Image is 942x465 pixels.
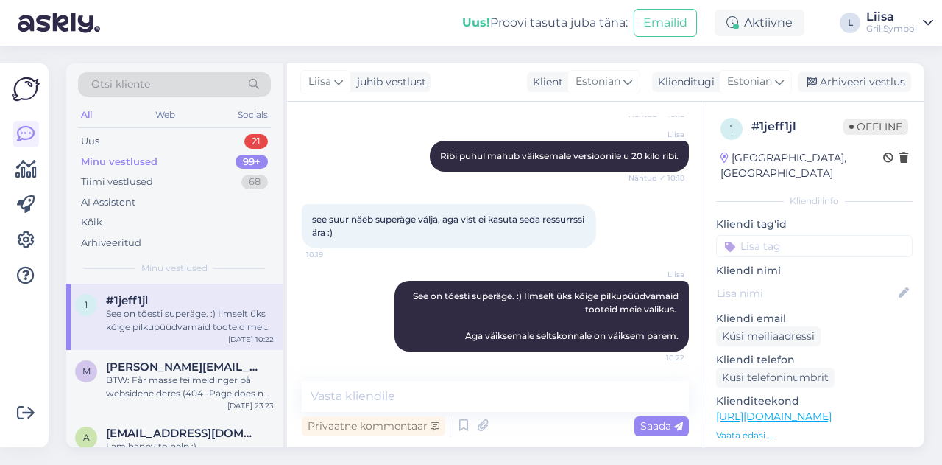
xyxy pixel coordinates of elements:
div: 99+ [235,155,268,169]
div: Küsi telefoninumbrit [716,368,835,388]
div: Aktiivne [715,10,804,36]
div: Klienditugi [652,74,715,90]
span: morten.jensen@outlook.com [106,360,259,374]
div: Minu vestlused [81,155,157,169]
div: Liisa [866,11,917,23]
span: Minu vestlused [141,262,208,275]
span: 1 [730,123,733,134]
div: Proovi tasuta juba täna: [462,14,628,32]
input: Lisa tag [716,235,913,257]
a: LiisaGrillSymbol [866,11,933,35]
span: Otsi kliente [91,77,150,92]
div: Privaatne kommentaar [302,416,445,436]
span: Liisa [308,74,331,90]
div: # 1jeff1jl [751,118,843,136]
p: Kliendi tag'id [716,217,913,232]
img: Askly Logo [12,75,40,103]
span: Saada [640,419,683,433]
p: Kliendi email [716,311,913,326]
span: Offline [843,119,908,135]
div: AI Assistent [81,195,135,210]
span: See on tõesti superäge. :) Ilmselt üks kõige pilkupüüdvamaid tooteid meie valikus. Aga väiksemale... [413,290,681,341]
span: m [82,366,91,377]
div: Kõik [81,215,102,230]
p: Kliendi nimi [716,263,913,279]
p: Klienditeekond [716,394,913,409]
div: L [840,13,860,33]
div: Klient [527,74,563,90]
p: Vaata edasi ... [716,429,913,442]
div: GrillSymbol [866,23,917,35]
span: annavera66@hotmail.se [106,427,259,440]
span: 10:19 [306,249,361,260]
span: Nähtud ✓ 10:18 [628,172,684,183]
div: I am happy to help :) [106,440,274,453]
span: #1jeff1jl [106,294,148,307]
input: Lisa nimi [717,285,896,301]
div: Tiimi vestlused [81,175,153,189]
div: Arhiveeri vestlus [798,72,911,92]
div: [GEOGRAPHIC_DATA], [GEOGRAPHIC_DATA] [720,150,883,181]
span: a [83,432,90,443]
div: 68 [241,175,268,189]
span: Liisa [629,129,684,140]
div: Küsi meiliaadressi [716,326,821,346]
span: Liisa [629,269,684,280]
b: Uus! [462,15,490,29]
div: juhib vestlust [351,74,426,90]
div: Kliendi info [716,195,913,208]
div: All [78,105,95,125]
span: 10:22 [629,352,684,363]
button: Emailid [634,9,697,37]
span: Estonian [727,74,772,90]
div: Web [152,105,178,125]
span: Estonian [576,74,620,90]
div: [DATE] 10:22 [228,334,274,345]
span: 1 [85,299,88,310]
div: Arhiveeritud [81,236,141,251]
span: Ribi puhul mahub väiksemale versioonile u 20 kilo ribi. [440,150,679,161]
div: Socials [235,105,271,125]
div: BTW: Får masse feilmeldinger på websidene deres (404 -Page does not exist) [106,374,274,400]
div: Uus [81,134,99,149]
a: [URL][DOMAIN_NAME] [716,410,832,423]
div: 21 [244,134,268,149]
p: Kliendi telefon [716,352,913,368]
span: see suur näeb superäge välja, aga vist ei kasuta seda ressurrssi ära :) [312,214,587,238]
div: [DATE] 23:23 [227,400,274,411]
div: See on tõesti superäge. :) Ilmselt üks kõige pilkupüüdvamaid tooteid meie valikus. Aga väiksemale... [106,307,274,334]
